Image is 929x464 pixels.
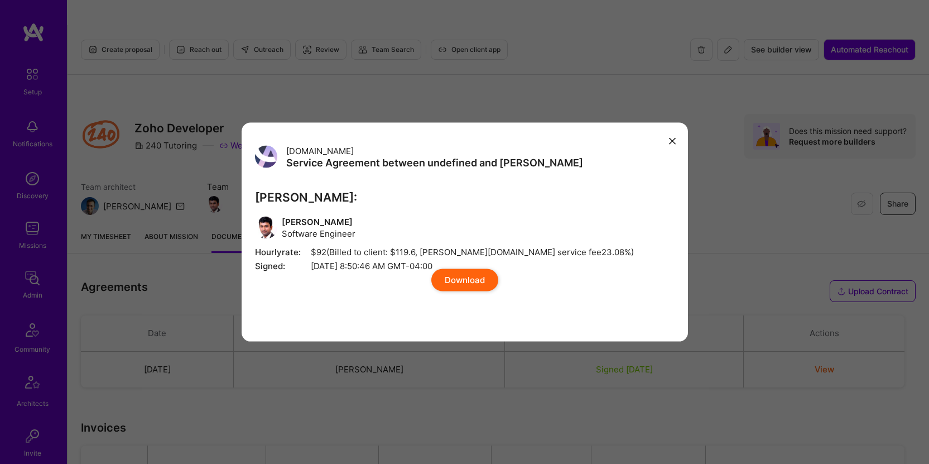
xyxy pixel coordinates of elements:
[255,190,675,204] h3: [PERSON_NAME]:
[242,122,688,342] div: modal
[255,260,311,272] span: Signed:
[669,138,676,145] i: icon Close
[255,145,277,168] img: User Avatar
[431,269,498,291] button: Download
[255,246,311,258] span: Hourly rate:
[255,246,675,258] span: $92 (Billed to client: $ 119.6 , [PERSON_NAME][DOMAIN_NAME] service fee 23.08 %)
[255,260,675,272] span: [DATE] 8:50:46 AM GMT-04:00
[282,216,355,228] span: [PERSON_NAME]
[286,145,354,156] span: [DOMAIN_NAME]
[255,217,277,239] img: User Avatar
[286,156,583,169] h3: Service Agreement between undefined and [PERSON_NAME]
[282,228,355,240] span: Software Engineer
